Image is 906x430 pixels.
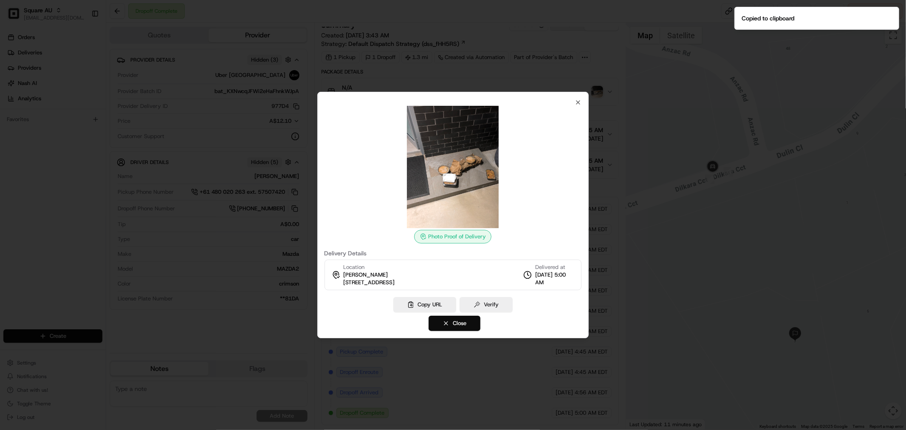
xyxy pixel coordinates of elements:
span: [DATE] 5:00 AM [535,271,574,286]
div: We're available if you need us! [29,90,107,96]
a: Powered byPylon [60,144,103,150]
div: 📗 [8,124,15,131]
span: Pylon [85,144,103,150]
img: 1736555255976-a54dd68f-1ca7-489b-9aae-adbdc363a1c4 [8,81,24,96]
a: 💻API Documentation [68,120,140,135]
span: [STREET_ADDRESS] [344,279,395,286]
div: 💻 [72,124,79,131]
img: Nash [8,8,25,25]
span: Location [344,263,365,271]
div: Start new chat [29,81,139,90]
span: Knowledge Base [17,123,65,132]
p: Welcome 👋 [8,34,155,48]
img: photo_proof_of_delivery image [392,106,514,228]
button: Close [429,316,480,331]
span: Delivered at [535,263,574,271]
input: Clear [22,55,140,64]
label: Delivery Details [325,250,582,256]
button: Start new chat [144,84,155,94]
button: Verify [460,297,513,312]
a: 📗Knowledge Base [5,120,68,135]
span: API Documentation [80,123,136,132]
button: Copy URL [393,297,456,312]
div: Photo Proof of Delivery [414,230,491,243]
span: [PERSON_NAME] [344,271,388,279]
div: Copied to clipboard [742,14,794,23]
